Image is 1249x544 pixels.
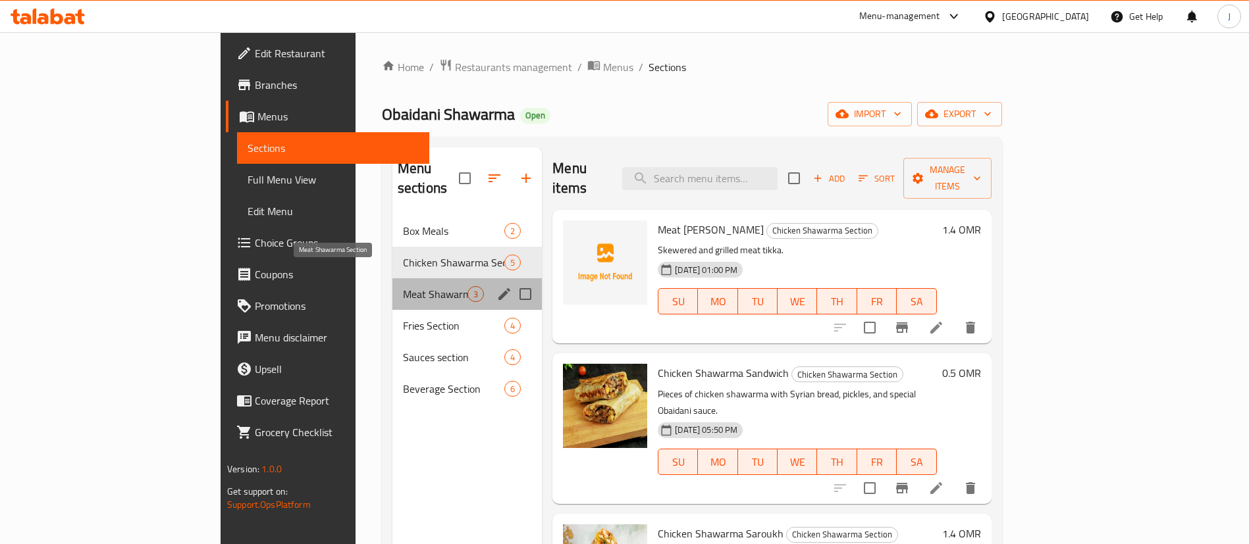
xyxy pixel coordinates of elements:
span: Edit Menu [248,203,419,219]
div: Meat Shawarma Section3edit [392,278,542,310]
span: TH [822,292,851,311]
a: Coverage Report [226,385,429,416]
div: items [504,255,521,270]
li: / [639,59,643,75]
a: Branches [226,69,429,101]
a: Restaurants management [439,59,572,76]
button: SU [658,288,698,314]
span: Promotions [255,298,419,314]
span: Sauces section [403,349,504,365]
span: FR [863,292,891,311]
span: Chicken Shawarma Sandwich [658,363,789,383]
p: Pieces of chicken shawarma with Syrian bread, pickles, and special Obaidani sauce. [658,386,936,419]
div: Sauces section4 [392,341,542,373]
button: Manage items [903,158,992,199]
img: Meat Tikka Saroukh [563,220,647,305]
span: Edit Restaurant [255,45,419,61]
div: Box Meals2 [392,215,542,247]
span: Menus [257,109,419,124]
img: Chicken Shawarma Sandwich [563,364,647,448]
a: Menus [226,101,429,132]
div: Menu-management [859,9,940,24]
span: 1.0.0 [262,460,282,478]
button: TH [817,449,857,475]
span: Sections [649,59,686,75]
span: Upsell [255,361,419,377]
button: Sort [855,168,898,189]
span: Select section [780,164,808,192]
div: Chicken Shawarma Section [766,223,878,239]
span: J [1228,9,1231,24]
span: Version: [227,460,259,478]
div: items [504,318,521,334]
span: SU [664,453,693,472]
span: 3 [468,288,483,301]
li: / [577,59,582,75]
div: Chicken Shawarma Section [786,527,898,543]
div: Chicken Shawarma Section5 [392,247,542,278]
button: SA [897,449,936,475]
a: Edit menu item [928,480,944,496]
span: Restaurants management [455,59,572,75]
button: edit [494,284,514,304]
span: Add [811,171,847,186]
span: WE [783,453,812,472]
button: import [828,102,912,126]
div: Fries Section4 [392,310,542,341]
a: Menus [587,59,633,76]
span: Sort items [850,168,903,189]
div: Box Meals [403,223,504,239]
button: delete [955,312,986,343]
span: [DATE] 05:50 PM [670,424,743,436]
a: Menu disclaimer [226,322,429,353]
h6: 1.4 OMR [942,524,981,543]
span: 2 [505,225,520,237]
a: Edit menu item [928,320,944,335]
span: 5 [505,257,520,269]
div: Beverage Section6 [392,373,542,405]
button: TH [817,288,857,314]
button: Add [808,168,850,189]
span: WE [783,292,812,311]
span: export [928,106,992,122]
p: Skewered and grilled meat tikka. [658,242,936,259]
input: search [622,167,778,190]
h6: 1.4 OMR [942,220,981,239]
span: Chicken Shawarma Section [792,367,903,382]
span: Chicken Shawarma Section [767,223,878,238]
a: Upsell [226,353,429,385]
span: Coverage Report [255,393,419,408]
span: Fries Section [403,318,504,334]
span: FR [863,453,891,472]
a: Edit Restaurant [226,37,429,69]
a: Edit Menu [237,195,429,227]
span: Chicken Shawarma Section [787,527,897,542]
span: 6 [505,383,520,395]
span: TU [743,453,772,472]
button: export [917,102,1002,126]
span: Coupons [255,266,419,282]
span: Sections [248,140,419,156]
button: WE [778,288,817,314]
span: TU [743,292,772,311]
span: SA [902,292,931,311]
span: SU [664,292,693,311]
nav: breadcrumb [382,59,1002,76]
div: items [467,286,484,302]
div: items [504,223,521,239]
a: Sections [237,132,429,164]
button: TU [738,449,778,475]
button: SU [658,449,698,475]
div: Open [520,108,550,124]
button: TU [738,288,778,314]
span: Meat Shawarma Section [403,286,467,302]
div: Chicken Shawarma Section [791,366,903,382]
h6: 0.5 OMR [942,364,981,382]
button: Branch-specific-item [886,312,918,343]
button: MO [698,449,737,475]
div: Beverage Section [403,381,504,397]
a: Choice Groups [226,227,429,259]
span: TH [822,453,851,472]
button: FR [857,288,897,314]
